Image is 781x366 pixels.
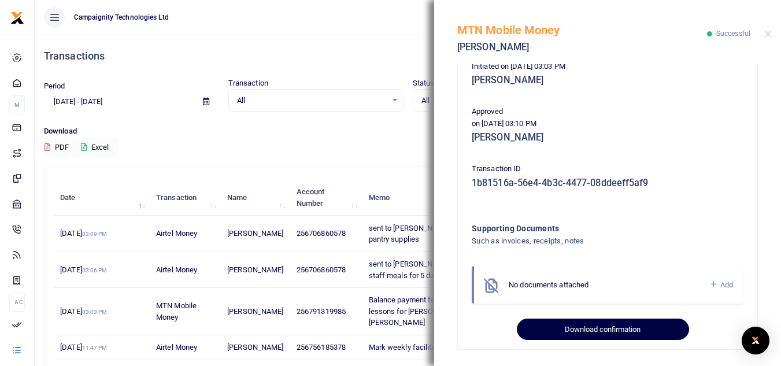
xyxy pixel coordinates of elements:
span: [DATE] [60,229,107,238]
p: Download [44,125,772,138]
span: 256791319985 [297,307,346,316]
div: Open Intercom Messenger [742,327,769,354]
p: Initiated on [DATE] 03:03 PM [472,61,743,73]
img: logo-small [10,11,24,25]
span: No documents attached [509,280,588,289]
span: 256706860578 [297,229,346,238]
th: Date: activate to sort column descending [54,180,150,216]
span: [PERSON_NAME] [227,229,283,238]
li: Ac [9,293,25,312]
button: Excel [71,138,119,157]
small: 03:06 PM [82,267,108,273]
span: Add [720,280,733,289]
h4: Transactions [44,50,772,62]
h4: Supporting Documents [472,222,697,235]
th: Account Number: activate to sort column ascending [290,180,362,216]
span: Successful [716,29,750,38]
span: 256756185378 [297,343,346,352]
input: select period [44,92,194,112]
span: MTN Mobile Money [156,301,197,321]
li: M [9,95,25,114]
small: 03:09 PM [82,231,108,237]
button: Download confirmation [517,319,689,341]
p: Transaction ID [472,163,743,175]
h4: Such as invoices, receipts, notes [472,235,697,247]
label: Transaction [228,77,268,89]
span: Mark weekly facilitation [369,343,448,352]
th: Memo: activate to sort column ascending [362,180,513,216]
span: [DATE] [60,265,107,274]
th: Name: activate to sort column ascending [221,180,290,216]
span: [PERSON_NAME] [227,343,283,352]
span: Airtel Money [156,265,197,274]
p: Approved [472,106,743,118]
th: Transaction: activate to sort column ascending [150,180,221,216]
span: sent to [PERSON_NAME] to purchase staff meals for 5 days [369,260,491,280]
small: 03:03 PM [82,309,108,315]
a: Add [709,278,733,291]
a: logo-small logo-large logo-large [10,13,24,21]
p: on [DATE] 03:10 PM [472,118,743,130]
h5: [PERSON_NAME] [457,42,707,53]
span: Airtel Money [156,343,197,352]
label: Period [44,80,65,92]
span: [PERSON_NAME] [227,265,283,274]
button: PDF [44,138,69,157]
span: All [421,95,571,106]
label: Status [413,77,435,89]
span: [DATE] [60,343,107,352]
small: 11:47 PM [82,345,108,351]
span: Campaignity Technologies Ltd [69,12,173,23]
span: Airtel Money [156,229,197,238]
span: All [237,95,387,106]
h5: 1b81516a-56e4-4b3c-4477-08ddeeff5af9 [472,178,743,189]
span: [PERSON_NAME] [227,307,283,316]
span: 256706860578 [297,265,346,274]
h5: MTN Mobile Money [457,23,707,37]
span: Balance payment for prestige driving lessons for [PERSON_NAME] and [PERSON_NAME] [369,295,490,327]
h5: [PERSON_NAME] [472,132,743,143]
span: sent to [PERSON_NAME] to purchase pantry supplies [369,224,491,244]
h5: [PERSON_NAME] [472,75,743,86]
span: [DATE] [60,307,107,316]
button: Close [764,30,772,38]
